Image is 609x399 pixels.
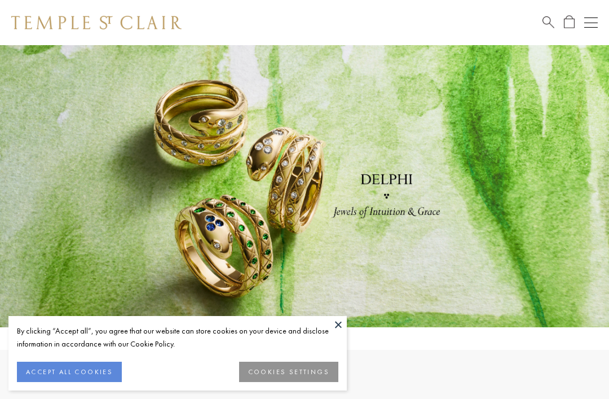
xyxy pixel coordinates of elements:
a: Search [542,15,554,29]
button: Open navigation [584,16,598,29]
a: Open Shopping Bag [564,15,575,29]
iframe: Gorgias live chat messenger [553,346,598,388]
button: ACCEPT ALL COOKIES [17,362,122,382]
div: By clicking “Accept all”, you agree that our website can store cookies on your device and disclos... [17,325,338,350]
img: Temple St. Clair [11,16,182,29]
button: COOKIES SETTINGS [239,362,338,382]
